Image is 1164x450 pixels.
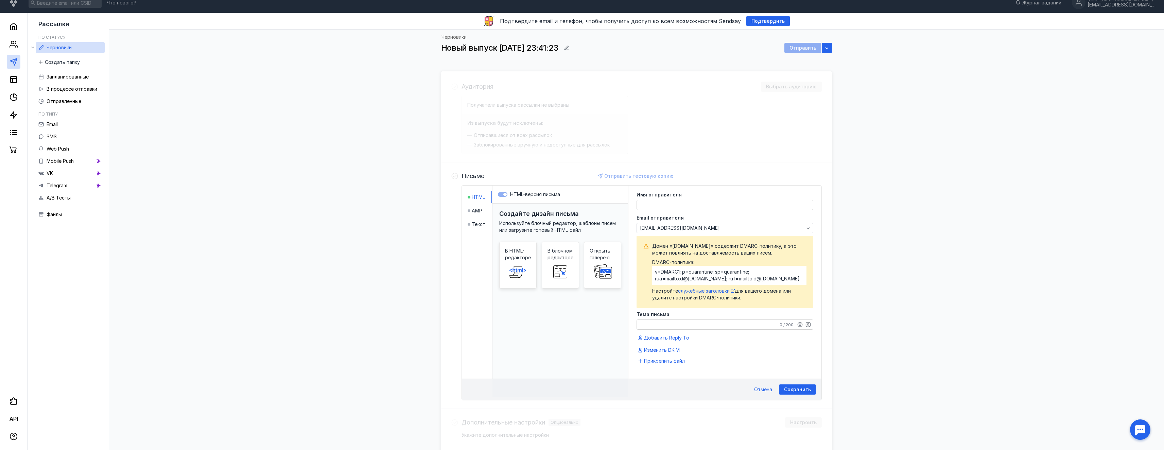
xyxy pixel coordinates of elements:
a: Запланированные [36,71,105,82]
span: Используйте блочный редактор, шаблоны писем или загрузите готовый HTML-файл [499,220,616,233]
div: [EMAIL_ADDRESS][DOMAIN_NAME] [1088,2,1156,8]
a: Что нового? [103,0,140,5]
a: Email [36,119,105,130]
span: Файлы [47,211,62,217]
span: AMP [472,207,482,214]
button: Прикрепить файл [637,357,688,365]
a: Mobile Push [36,156,105,167]
a: Web Push [36,143,105,154]
a: Черновики [36,42,105,53]
span: Новый выпуск [DATE] 23:41:23 [441,43,558,53]
span: Email отправителя [637,215,684,220]
a: A/B Тесты [36,192,105,203]
span: Тема письма [637,312,670,317]
span: SMS [47,134,57,139]
button: Отмена [751,384,776,395]
a: Отправленные [36,96,105,107]
span: Что нового? [107,0,136,5]
span: HTML [472,194,485,201]
button: Изменить DKIM [637,346,682,354]
div: 0 / 200 [780,322,794,328]
a: Telegram [36,180,105,191]
span: [EMAIL_ADDRESS][DOMAIN_NAME] [640,225,720,231]
span: VK [47,170,53,176]
span: Запланированные [47,74,89,80]
span: Создать папку [45,59,80,65]
button: Добавить Reply-To [637,334,692,342]
a: служебные заголовки [678,288,735,294]
span: служебные заголовки [678,288,730,294]
h5: По статусу [38,35,66,40]
span: A/B Тесты [47,195,71,201]
span: DMARC-политика: [652,259,806,285]
button: Создать папку [36,57,83,67]
span: Домен «[DOMAIN_NAME]» содержит DMARC-политику, а это может повлиять на доставляемость ваших писем. [652,243,806,256]
button: [EMAIL_ADDRESS][DOMAIN_NAME] [637,223,813,233]
span: Telegram [47,183,67,188]
span: Mobile Push [47,158,74,164]
span: Прикрепить файл [644,358,685,364]
button: Сохранить [779,384,816,395]
span: Добавить Reply-To [644,334,689,341]
span: Подтвердите email и телефон, чтобы получить доступ ко всем возможностям Sendsay [500,18,741,24]
a: VK [36,168,105,179]
span: Открыть галерею [590,247,615,261]
a: Черновики [441,35,467,39]
span: Черновики [47,45,72,50]
span: Web Push [47,146,69,152]
h3: Создайте дизайн письма [499,210,579,217]
span: Текст [472,221,485,228]
span: Сохранить [784,387,811,393]
span: Изменить DKIM [644,347,680,353]
span: Настройте для вашего домена или удалите настройки DMARC-политики. [652,288,806,301]
span: В HTML-редакторе [505,247,531,261]
span: В блочном редакторе [548,247,573,261]
button: Подтвердить [746,16,790,26]
span: Отмена [754,387,772,393]
a: Файлы [36,209,105,220]
span: Email [47,121,58,127]
a: SMS [36,131,105,142]
h5: По типу [38,111,58,117]
a: В процессе отправки [36,84,105,94]
span: Подтвердить [751,18,785,24]
span: Рассылки [38,20,69,28]
span: Имя отправителя [637,192,682,197]
span: В процессе отправки [47,86,97,92]
span: Отправленные [47,98,81,104]
span: HTML-версия письма [510,191,560,197]
h4: Письмо [462,173,485,179]
div: v=DMARC1; p=quarantine; sp=quarantine; rua=mailto:d@[DOMAIN_NAME]; ruf=mailto:d@[DOMAIN_NAME] [652,266,806,285]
